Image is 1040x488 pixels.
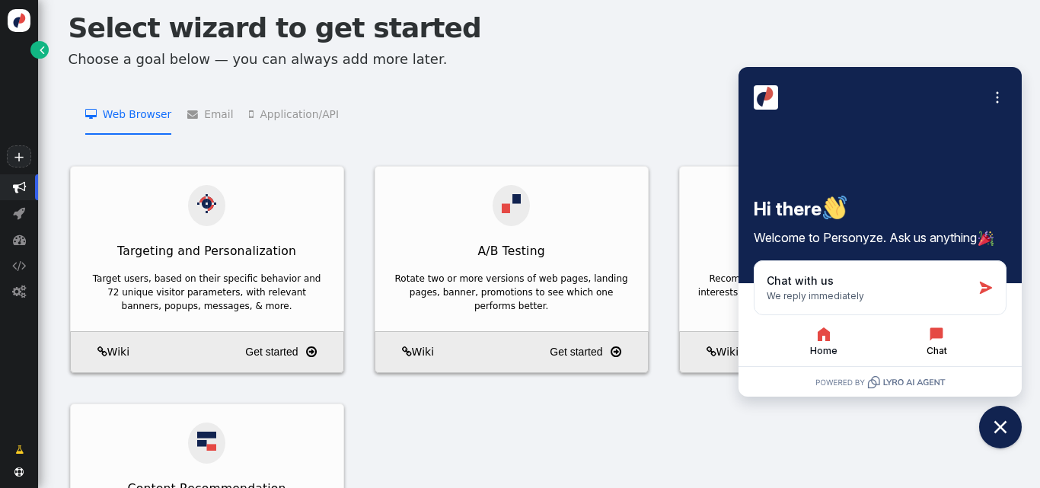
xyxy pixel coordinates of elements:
[71,235,343,267] div: Targeting and Personalization
[97,346,107,357] span: 
[85,93,172,134] li: Web Browser
[13,180,26,193] span: 
[502,194,521,213] img: ab.svg
[685,344,739,360] a: Wiki
[187,109,204,120] span: 
[245,339,337,366] a: Get started
[187,93,234,134] li: Email
[69,8,1024,49] h1: Select wizard to get started
[14,467,24,477] span: 
[381,344,434,360] a: Wiki
[15,443,24,457] span: 
[394,272,630,313] div: Rotate two or more versions of web pages, landing pages, banner, promotions to see which one perf...
[707,346,716,357] span: 
[550,339,642,366] a: Get started
[197,194,216,213] img: actions.svg
[40,43,44,57] span: 
[249,109,260,120] span: 
[30,41,49,59] a: 
[197,432,216,451] img: articles_recom.svg
[76,344,129,360] a: Wiki
[7,145,30,167] a: +
[85,109,103,120] span: 
[698,272,934,313] div: Recommend products tailored to each visitor’s interests, enhanced by crowd insights and dynamic f...
[375,235,648,267] div: A/B Testing
[89,272,325,313] div: Target users, based on their specific behavior and 72 unique visitor parameters, with relevant ba...
[306,343,317,362] span: 
[6,438,33,461] a: 
[8,9,30,32] img: logo-icon.svg
[249,93,339,134] li: Application/API
[13,206,25,219] span: 
[12,259,26,272] span: 
[12,285,26,298] span: 
[680,235,952,267] div: Product Recommendation
[402,346,412,357] span: 
[611,343,621,362] span: 
[69,49,1024,69] p: Choose a goal below — you can always add more later.
[13,233,26,246] span: 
